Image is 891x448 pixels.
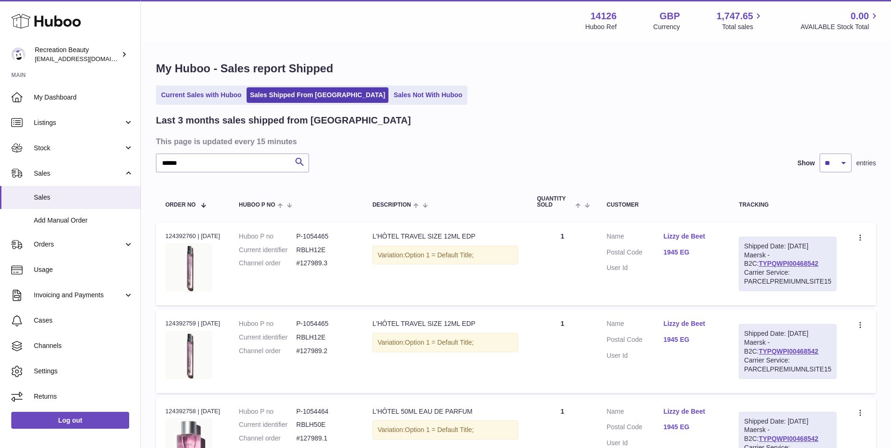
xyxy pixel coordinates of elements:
a: Lizzy de Beet [663,319,720,328]
dt: Name [606,319,663,331]
dt: Channel order [239,347,296,355]
div: Variation: [372,333,518,352]
span: Returns [34,392,133,401]
span: Option 1 = Default Title; [405,251,474,259]
span: Invoicing and Payments [34,291,124,300]
span: Sales [34,169,124,178]
a: Log out [11,412,129,429]
a: 0.00 AVAILABLE Stock Total [800,10,880,31]
strong: GBP [659,10,680,23]
img: L_Hotel12mlEDP.jpg [165,243,212,292]
span: entries [856,159,876,168]
span: Description [372,202,411,208]
dt: User Id [606,263,663,272]
span: Huboo P no [239,202,275,208]
dt: Current identifier [239,246,296,255]
dd: P-1054465 [296,232,354,241]
a: TYPQWPI00468542 [759,260,818,267]
span: Settings [34,367,133,376]
img: L_Hotel12mlEDP.jpg [165,331,212,379]
div: 124392759 | [DATE] [165,319,220,328]
dt: Postal Code [606,423,663,434]
div: Maersk - B2C: [739,324,837,378]
span: Listings [34,118,124,127]
dt: Huboo P no [239,407,296,416]
span: Order No [165,202,196,208]
div: 124392758 | [DATE] [165,407,220,416]
strong: 14126 [590,10,617,23]
a: 1945 EG [663,335,720,344]
dd: P-1054464 [296,407,354,416]
a: 1,747.65 Total sales [717,10,764,31]
a: Lizzy de Beet [663,407,720,416]
dd: P-1054465 [296,319,354,328]
dt: Huboo P no [239,319,296,328]
div: Variation: [372,246,518,265]
span: Orders [34,240,124,249]
span: Quantity Sold [537,196,573,208]
h1: My Huboo - Sales report Shipped [156,61,876,76]
dt: Postal Code [606,335,663,347]
div: Maersk - B2C: [739,237,837,291]
span: Usage [34,265,133,274]
span: My Dashboard [34,93,133,102]
td: 1 [527,223,597,305]
div: Shipped Date: [DATE] [744,329,831,338]
a: 1945 EG [663,423,720,432]
dt: Channel order [239,259,296,268]
div: L'HÔTEL TRAVEL SIZE 12ML EDP [372,319,518,328]
span: Add Manual Order [34,216,133,225]
a: Current Sales with Huboo [158,87,245,103]
span: Stock [34,144,124,153]
a: Lizzy de Beet [663,232,720,241]
span: [EMAIL_ADDRESS][DOMAIN_NAME] [35,55,138,62]
dt: Name [606,232,663,243]
div: L'HÔTEL TRAVEL SIZE 12ML EDP [372,232,518,241]
dd: RBLH50E [296,420,354,429]
dd: #127989.2 [296,347,354,355]
div: Carrier Service: PARCELPREMIUMNLSITE15 [744,356,831,374]
div: Variation: [372,420,518,440]
span: 1,747.65 [717,10,753,23]
dt: Name [606,407,663,418]
dt: User Id [606,439,663,448]
span: AVAILABLE Stock Total [800,23,880,31]
dt: Postal Code [606,248,663,259]
h2: Last 3 months sales shipped from [GEOGRAPHIC_DATA] [156,114,411,127]
dd: #127989.3 [296,259,354,268]
h3: This page is updated every 15 minutes [156,136,874,147]
a: Sales Shipped From [GEOGRAPHIC_DATA] [247,87,388,103]
div: Tracking [739,202,837,208]
div: L'HÔTEL 50ML EAU DE PARFUM [372,407,518,416]
span: 0.00 [851,10,869,23]
td: 1 [527,310,597,393]
label: Show [798,159,815,168]
a: TYPQWPI00468542 [759,435,818,442]
img: customercare@recreationbeauty.com [11,47,25,62]
div: Customer [606,202,720,208]
div: Shipped Date: [DATE] [744,417,831,426]
dt: Channel order [239,434,296,443]
span: Total sales [722,23,764,31]
a: TYPQWPI00468542 [759,348,818,355]
span: Cases [34,316,133,325]
dt: Huboo P no [239,232,296,241]
span: Option 1 = Default Title; [405,426,474,433]
dd: RBLH12E [296,333,354,342]
div: Recreation Beauty [35,46,119,63]
dt: User Id [606,351,663,360]
dt: Current identifier [239,420,296,429]
dd: RBLH12E [296,246,354,255]
div: Carrier Service: PARCELPREMIUMNLSITE15 [744,268,831,286]
span: Sales [34,193,133,202]
span: Channels [34,341,133,350]
div: Shipped Date: [DATE] [744,242,831,251]
a: 1945 EG [663,248,720,257]
dt: Current identifier [239,333,296,342]
div: Currency [653,23,680,31]
div: Huboo Ref [585,23,617,31]
span: Option 1 = Default Title; [405,339,474,346]
div: 124392760 | [DATE] [165,232,220,240]
a: Sales Not With Huboo [390,87,465,103]
dd: #127989.1 [296,434,354,443]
